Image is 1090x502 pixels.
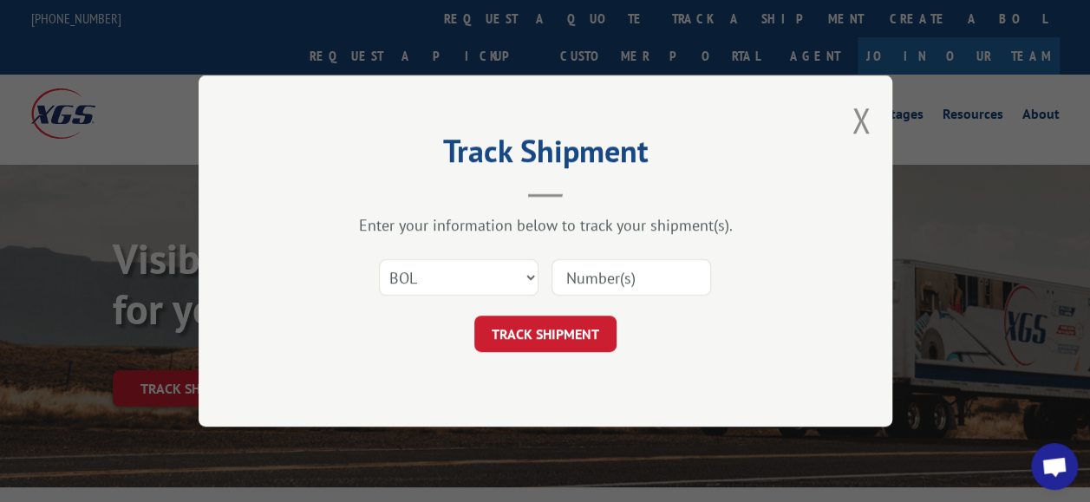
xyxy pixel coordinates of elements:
h2: Track Shipment [285,139,806,172]
input: Number(s) [552,259,711,296]
button: TRACK SHIPMENT [474,316,617,352]
div: Open chat [1031,443,1078,490]
button: Close modal [852,97,871,143]
div: Enter your information below to track your shipment(s). [285,215,806,235]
